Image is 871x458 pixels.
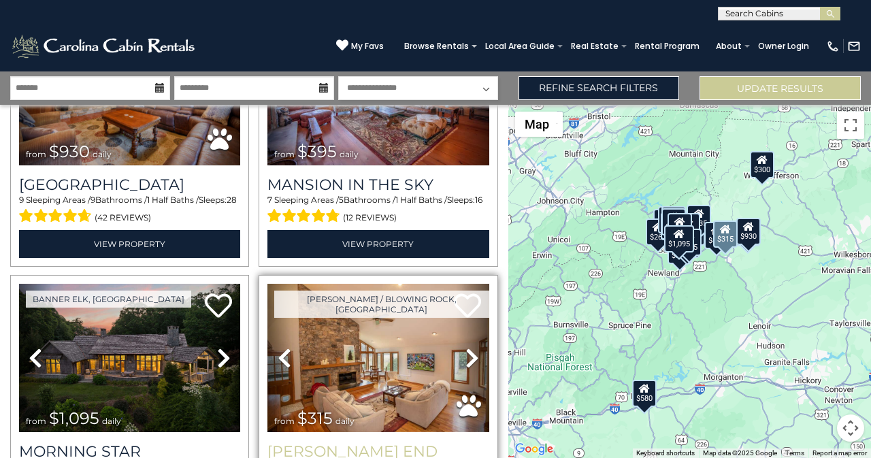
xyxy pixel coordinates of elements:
span: from [26,149,46,159]
span: 7 [267,195,272,205]
img: White-1-2.png [10,33,199,60]
div: $580 [633,379,657,406]
a: Local Area Guide [478,37,561,56]
div: $325 [661,208,686,235]
span: 1 Half Baths / [147,195,199,205]
h3: Appalachian Mountain Lodge [19,176,240,194]
div: Sleeping Areas / Bathrooms / Sleeps: [267,194,489,227]
button: Toggle fullscreen view [837,112,864,139]
img: thumbnail_163276265.jpeg [19,284,240,432]
button: Change map style [515,112,563,137]
div: $315 [736,219,760,246]
a: Terms [785,449,804,457]
span: 9 [19,195,24,205]
a: Browse Rentals [397,37,476,56]
span: Map data ©2025 Google [703,449,777,457]
span: 1 Half Baths / [395,195,447,205]
a: [PERSON_NAME] / Blowing Rock, [GEOGRAPHIC_DATA] [274,291,489,318]
span: $395 [297,142,337,161]
a: Add to favorites [205,292,232,321]
button: Keyboard shortcuts [636,448,695,458]
span: (12 reviews) [343,209,397,227]
span: daily [93,149,112,159]
a: Real Estate [564,37,625,56]
img: Google [512,440,557,458]
div: Sleeping Areas / Bathrooms / Sleeps: [19,194,240,227]
div: $435 [668,213,692,240]
span: daily [335,416,355,426]
a: Rental Program [628,37,706,56]
a: Mansion In The Sky [267,176,489,194]
img: thumbnail_163280322.jpeg [267,284,489,432]
div: $260 [646,218,670,245]
span: daily [340,149,359,159]
span: daily [102,416,121,426]
span: $930 [49,142,90,161]
a: Banner Elk, [GEOGRAPHIC_DATA] [26,291,191,308]
a: View Property [267,230,489,258]
img: phone-regular-white.png [826,39,840,53]
span: $1,095 [49,408,99,428]
span: 16 [475,195,482,205]
div: $480 [704,221,729,248]
div: $375 [675,230,700,257]
a: My Favs [336,39,384,53]
span: from [26,416,46,426]
span: Map [525,117,549,131]
div: $350 [668,237,693,264]
a: Open this area in Google Maps (opens a new window) [512,440,557,458]
span: My Favs [351,40,384,52]
a: Owner Login [751,37,816,56]
span: (42 reviews) [95,209,151,227]
div: $930 [736,218,761,245]
div: $305 [677,228,702,255]
div: $315 [713,220,738,247]
span: from [274,149,295,159]
span: 28 [227,195,237,205]
span: $315 [297,408,333,428]
div: $1,095 [664,225,694,252]
span: from [274,416,295,426]
a: [GEOGRAPHIC_DATA] [19,176,240,194]
a: Report a map error [812,449,867,457]
span: 9 [91,195,95,205]
div: $635 [687,205,711,232]
div: $281 [658,206,683,233]
span: 5 [339,195,344,205]
button: Map camera controls [837,414,864,442]
button: Update Results [700,76,861,100]
a: View Property [19,230,240,258]
a: Refine Search Filters [519,76,680,100]
img: mail-regular-white.png [847,39,861,53]
div: $300 [661,206,686,233]
a: About [709,37,749,56]
div: $300 [750,150,774,178]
